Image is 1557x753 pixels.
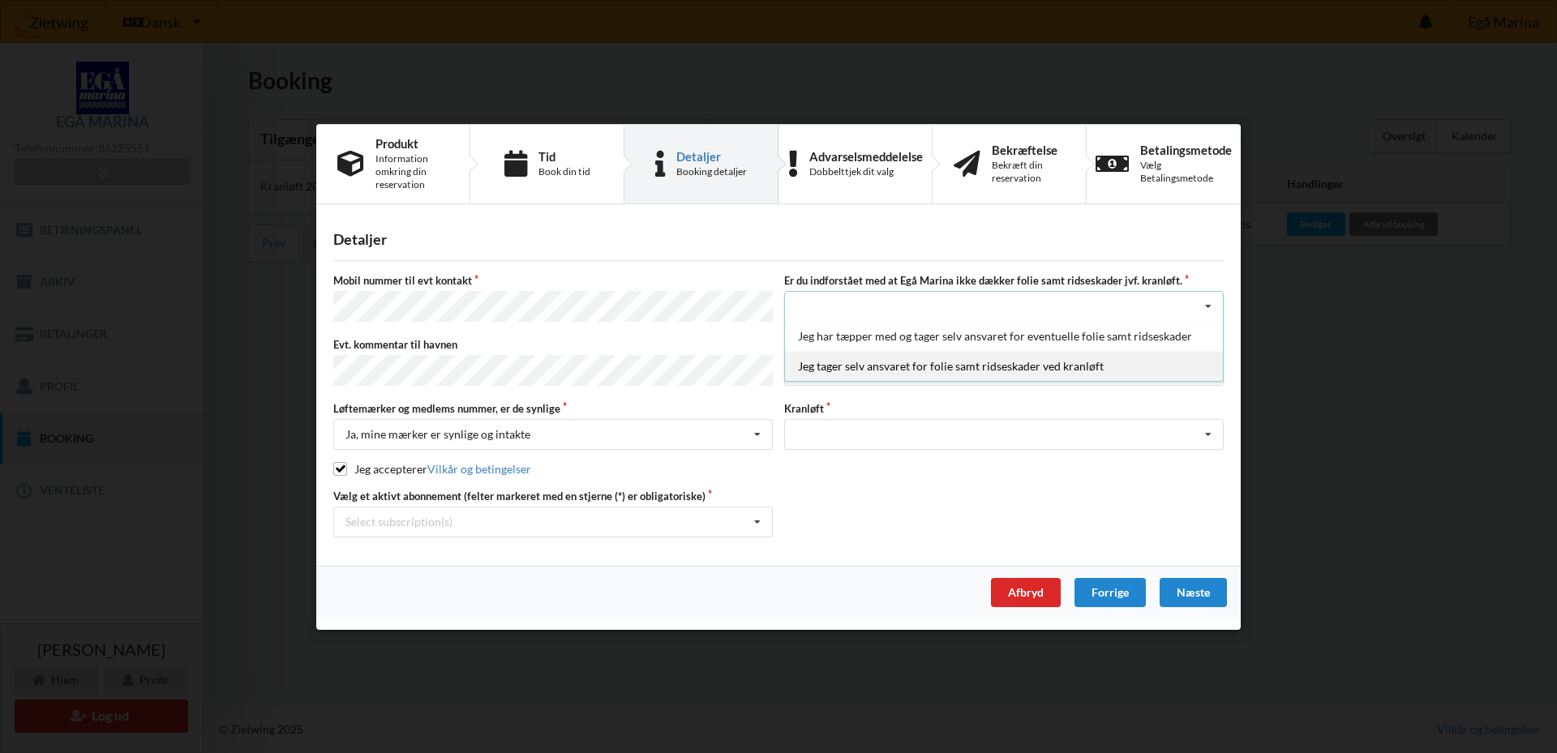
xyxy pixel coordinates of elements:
[676,149,747,162] div: Detaljer
[538,149,590,162] div: Tid
[375,136,448,149] div: Produkt
[333,337,773,352] label: Evt. kommentar til havnen
[784,400,1224,415] label: Kranløft
[992,158,1065,184] div: Bekræft din reservation
[333,488,773,503] label: Vælg et aktivt abonnement (felter markeret med en stjerne (*) er obligatoriske)
[676,165,747,178] div: Booking detaljer
[991,577,1061,606] div: Afbryd
[1140,158,1232,184] div: Vælg Betalingsmetode
[375,152,448,190] div: Information omkring din reservation
[333,462,531,476] label: Jeg accepterer
[784,273,1224,288] label: Er du indforstået med at Egå Marina ikke dækker folie samt ridseskader jvf. kranløft.
[345,429,530,440] div: Ja, mine mærker er synlige og intakte
[785,351,1223,381] div: Jeg tager selv ansvaret for folie samt ridseskader ved kranløft
[427,462,531,476] a: Vilkår og betingelser
[333,400,773,415] label: Løftemærker og medlems nummer, er de synlige
[345,515,453,528] div: Select subscription(s)
[333,230,1224,249] div: Detaljer
[1160,577,1227,606] div: Næste
[1140,143,1232,156] div: Betalingsmetode
[333,273,773,288] label: Mobil nummer til evt kontakt
[992,143,1065,156] div: Bekræftelse
[1074,577,1146,606] div: Forrige
[809,165,923,178] div: Dobbelttjek dit valg
[538,165,590,178] div: Book din tid
[785,321,1223,351] div: Jeg har tæpper med og tager selv ansvaret for eventuelle folie samt ridseskader
[809,149,923,162] div: Advarselsmeddelelse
